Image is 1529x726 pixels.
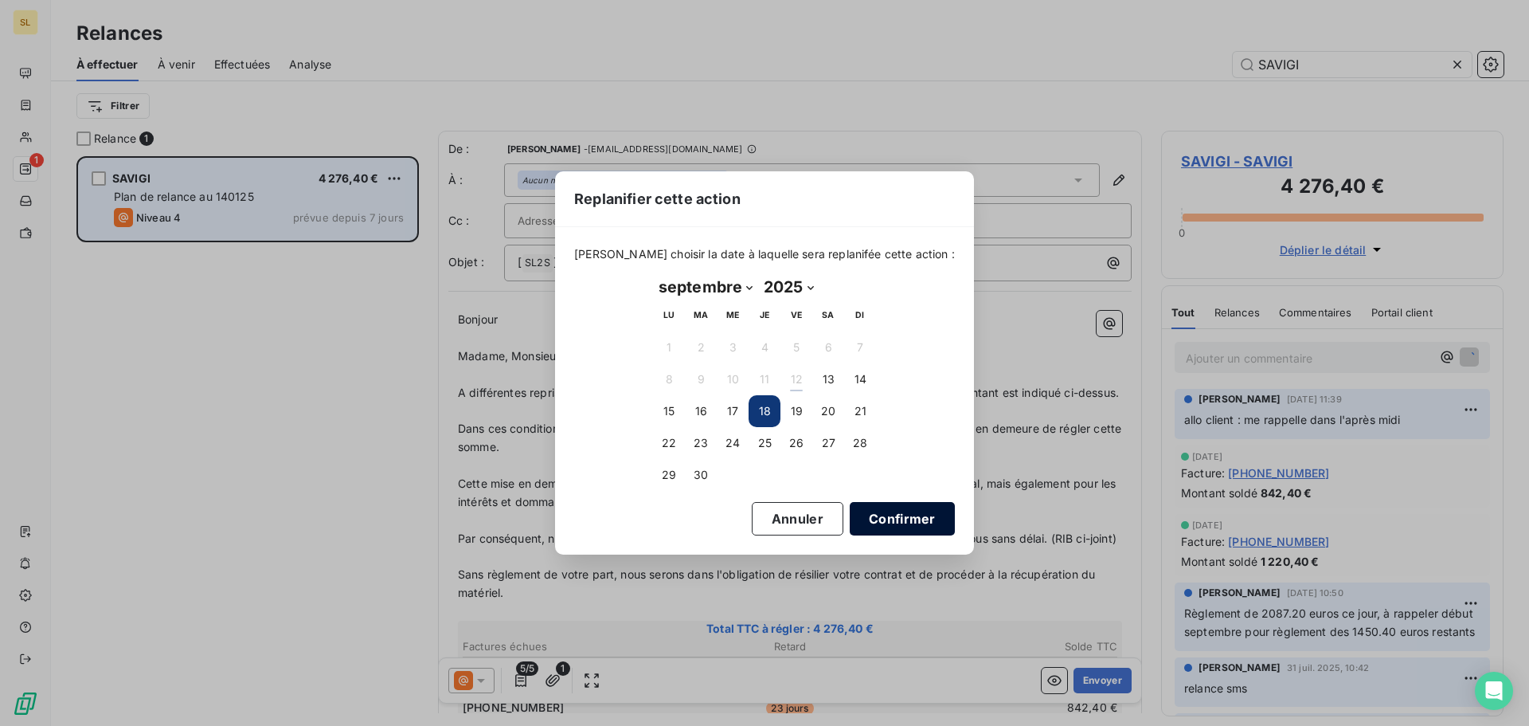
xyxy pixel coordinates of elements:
[685,427,717,459] button: 23
[812,332,844,363] button: 6
[717,363,749,395] button: 10
[685,395,717,427] button: 16
[812,395,844,427] button: 20
[844,363,876,395] button: 14
[844,300,876,332] th: dimanche
[717,395,749,427] button: 17
[780,300,812,332] th: vendredi
[574,188,741,210] span: Replanifier cette action
[844,332,876,363] button: 7
[844,427,876,459] button: 28
[1475,672,1513,710] div: Open Intercom Messenger
[780,395,812,427] button: 19
[749,332,780,363] button: 4
[653,363,685,395] button: 8
[850,502,955,536] button: Confirmer
[780,427,812,459] button: 26
[780,363,812,395] button: 12
[717,332,749,363] button: 3
[653,332,685,363] button: 1
[685,300,717,332] th: mardi
[574,246,955,262] span: [PERSON_NAME] choisir la date à laquelle sera replanifée cette action :
[717,427,749,459] button: 24
[685,363,717,395] button: 9
[812,300,844,332] th: samedi
[844,395,876,427] button: 21
[653,427,685,459] button: 22
[749,395,780,427] button: 18
[685,459,717,491] button: 30
[752,502,843,536] button: Annuler
[780,332,812,363] button: 5
[812,427,844,459] button: 27
[812,363,844,395] button: 13
[653,395,685,427] button: 15
[749,363,780,395] button: 11
[653,300,685,332] th: lundi
[685,332,717,363] button: 2
[653,459,685,491] button: 29
[749,300,780,332] th: jeudi
[717,300,749,332] th: mercredi
[749,427,780,459] button: 25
